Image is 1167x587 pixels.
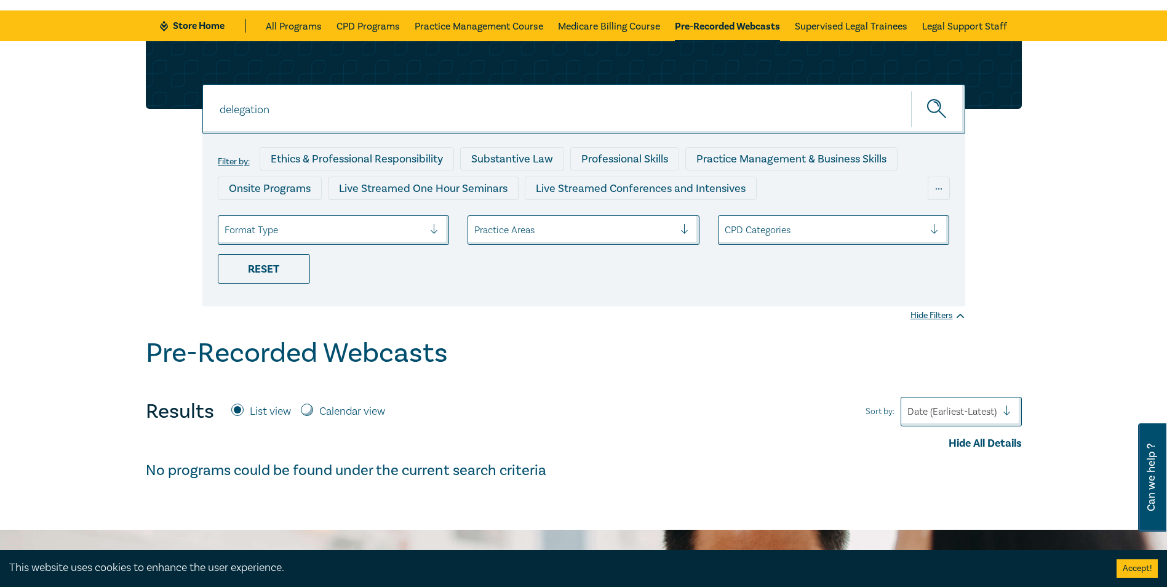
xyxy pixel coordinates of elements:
span: Can we help ? [1145,431,1157,524]
label: Filter by: [218,157,250,167]
a: Store Home [160,19,245,33]
div: 10 CPD Point Packages [567,206,701,230]
div: Ethics & Professional Responsibility [260,147,454,170]
input: select [474,223,477,237]
a: Medicare Billing Course [558,10,660,41]
div: Hide Filters [910,309,965,322]
div: Pre-Recorded Webcasts [419,206,560,230]
div: Reset [218,254,310,284]
button: Accept cookies [1117,559,1158,578]
h4: No programs could be found under the current search criteria [146,461,1022,481]
a: Practice Management Course [415,10,543,41]
label: List view [250,404,291,420]
div: This website uses cookies to enhance the user experience. [9,560,1098,576]
h4: Results [146,399,214,424]
div: Live Streamed One Hour Seminars [328,177,519,200]
input: select [725,223,727,237]
a: Supervised Legal Trainees [795,10,907,41]
input: select [225,223,227,237]
label: Calendar view [319,404,385,420]
div: Live Streamed Conferences and Intensives [525,177,757,200]
div: Live Streamed Practical Workshops [218,206,413,230]
div: ... [928,177,950,200]
a: Legal Support Staff [922,10,1007,41]
a: CPD Programs [337,10,400,41]
h1: Pre-Recorded Webcasts [146,337,448,369]
div: National Programs [707,206,821,230]
div: Professional Skills [570,147,679,170]
a: All Programs [266,10,322,41]
a: Pre-Recorded Webcasts [675,10,780,41]
div: Practice Management & Business Skills [685,147,898,170]
span: Sort by: [866,405,894,418]
div: Substantive Law [460,147,564,170]
input: Search for a program title, program description or presenter name [202,84,965,134]
div: Onsite Programs [218,177,322,200]
input: Sort by [907,405,910,418]
div: Hide All Details [146,436,1022,452]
